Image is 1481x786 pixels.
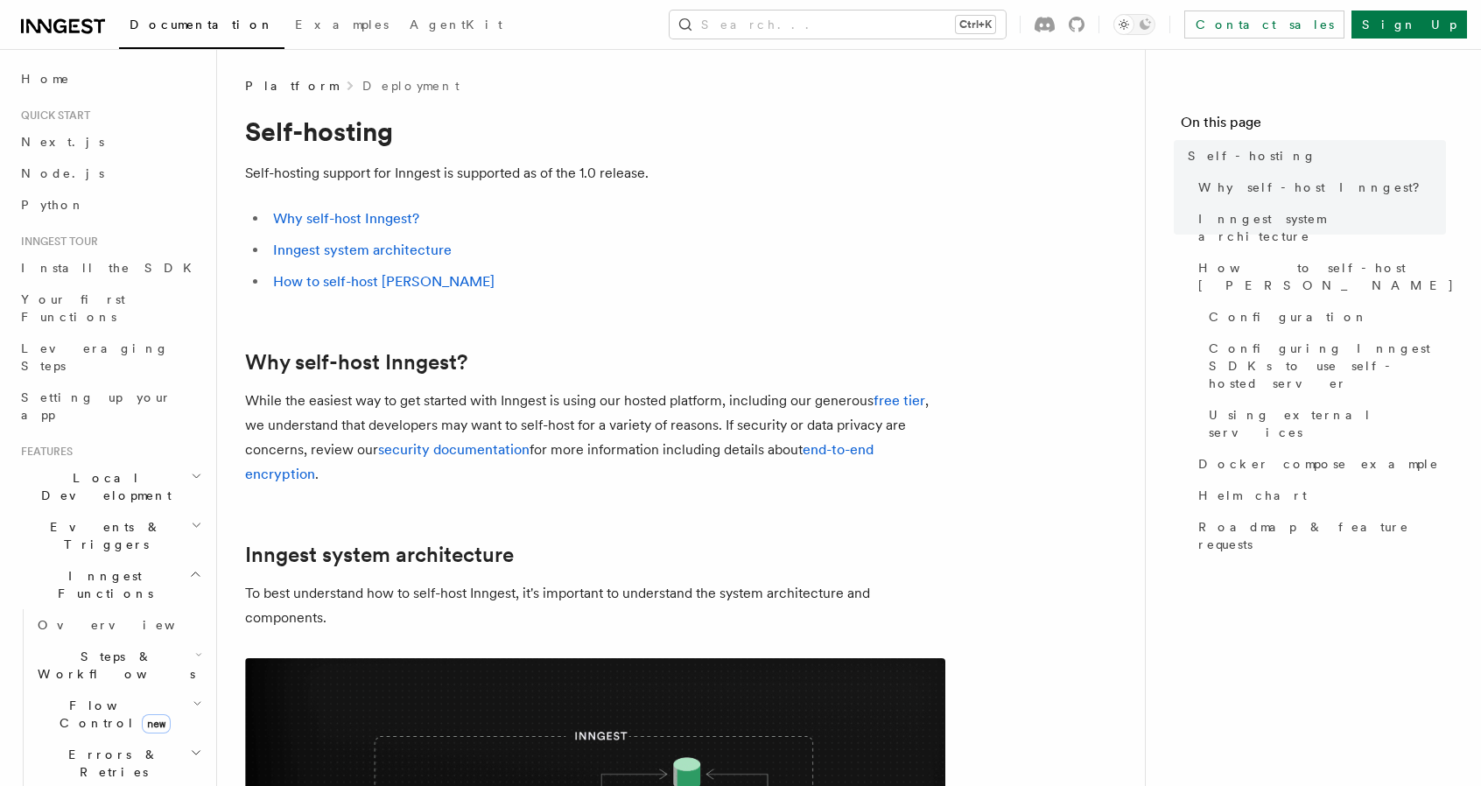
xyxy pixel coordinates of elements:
[399,5,513,47] a: AgentKit
[284,5,399,47] a: Examples
[245,116,945,147] h1: Self-hosting
[21,70,70,88] span: Home
[1198,179,1432,196] span: Why self-host Inngest?
[1191,448,1446,480] a: Docker compose example
[14,252,206,284] a: Install the SDK
[31,648,195,683] span: Steps & Workflows
[245,581,945,630] p: To best understand how to self-host Inngest, it's important to understand the system architecture...
[1181,140,1446,172] a: Self-hosting
[14,333,206,382] a: Leveraging Steps
[21,292,125,324] span: Your first Functions
[21,198,85,212] span: Python
[273,242,452,258] a: Inngest system architecture
[956,16,995,33] kbd: Ctrl+K
[21,390,172,422] span: Setting up your app
[295,18,389,32] span: Examples
[1209,406,1446,441] span: Using external services
[31,697,193,732] span: Flow Control
[14,469,191,504] span: Local Development
[874,392,925,409] a: free tier
[1198,210,1446,245] span: Inngest system architecture
[21,135,104,149] span: Next.js
[1191,172,1446,203] a: Why self-host Inngest?
[1191,203,1446,252] a: Inngest system architecture
[14,63,206,95] a: Home
[14,284,206,333] a: Your first Functions
[362,77,460,95] a: Deployment
[273,210,419,227] a: Why self-host Inngest?
[31,641,206,690] button: Steps & Workflows
[14,445,73,459] span: Features
[38,618,218,632] span: Overview
[130,18,274,32] span: Documentation
[410,18,502,32] span: AgentKit
[378,441,530,458] a: security documentation
[670,11,1006,39] button: Search...Ctrl+K
[1191,480,1446,511] a: Helm chart
[1351,11,1467,39] a: Sign Up
[245,350,467,375] a: Why self-host Inngest?
[31,609,206,641] a: Overview
[1209,308,1368,326] span: Configuration
[1191,252,1446,301] a: How to self-host [PERSON_NAME]
[1198,455,1439,473] span: Docker compose example
[14,560,206,609] button: Inngest Functions
[1198,518,1446,553] span: Roadmap & feature requests
[14,158,206,189] a: Node.js
[1202,301,1446,333] a: Configuration
[1188,147,1316,165] span: Self-hosting
[21,166,104,180] span: Node.js
[14,235,98,249] span: Inngest tour
[14,462,206,511] button: Local Development
[245,77,338,95] span: Platform
[14,511,206,560] button: Events & Triggers
[14,109,90,123] span: Quick start
[14,567,189,602] span: Inngest Functions
[1209,340,1446,392] span: Configuring Inngest SDKs to use self-hosted server
[1198,259,1455,294] span: How to self-host [PERSON_NAME]
[21,341,169,373] span: Leveraging Steps
[14,126,206,158] a: Next.js
[245,543,514,567] a: Inngest system architecture
[273,273,495,290] a: How to self-host [PERSON_NAME]
[1202,399,1446,448] a: Using external services
[1113,14,1155,35] button: Toggle dark mode
[1181,112,1446,140] h4: On this page
[31,690,206,739] button: Flow Controlnew
[1184,11,1344,39] a: Contact sales
[14,518,191,553] span: Events & Triggers
[245,161,945,186] p: Self-hosting support for Inngest is supported as of the 1.0 release.
[119,5,284,49] a: Documentation
[21,261,202,275] span: Install the SDK
[1198,487,1307,504] span: Helm chart
[1191,511,1446,560] a: Roadmap & feature requests
[14,382,206,431] a: Setting up your app
[1202,333,1446,399] a: Configuring Inngest SDKs to use self-hosted server
[142,714,171,733] span: new
[245,389,945,487] p: While the easiest way to get started with Inngest is using our hosted platform, including our gen...
[31,746,190,781] span: Errors & Retries
[14,189,206,221] a: Python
